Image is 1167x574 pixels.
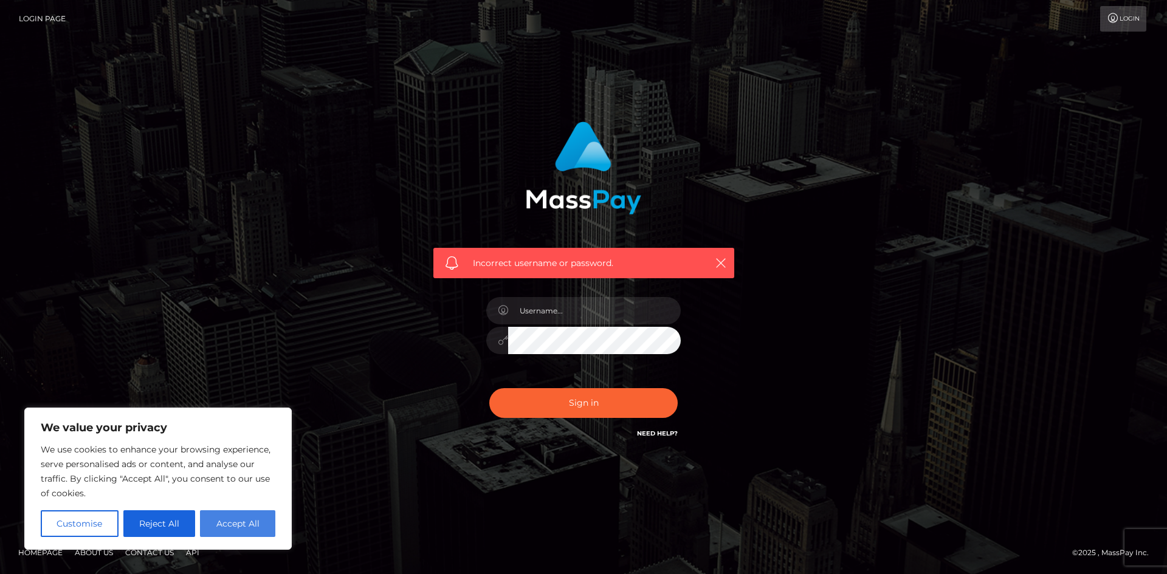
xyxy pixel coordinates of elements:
[526,121,641,214] img: MassPay Login
[508,297,681,324] input: Username...
[70,543,118,562] a: About Us
[120,543,179,562] a: Contact Us
[489,388,678,418] button: Sign in
[1072,546,1158,559] div: © 2025 , MassPay Inc.
[123,510,196,537] button: Reject All
[24,408,292,550] div: We value your privacy
[13,543,67,562] a: Homepage
[1100,6,1146,32] a: Login
[637,429,678,437] a: Need Help?
[41,510,119,537] button: Customise
[41,442,275,501] p: We use cookies to enhance your browsing experience, serve personalised ads or content, and analys...
[19,6,66,32] a: Login Page
[41,420,275,435] p: We value your privacy
[473,257,695,270] span: Incorrect username or password.
[181,543,204,562] a: API
[200,510,275,537] button: Accept All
